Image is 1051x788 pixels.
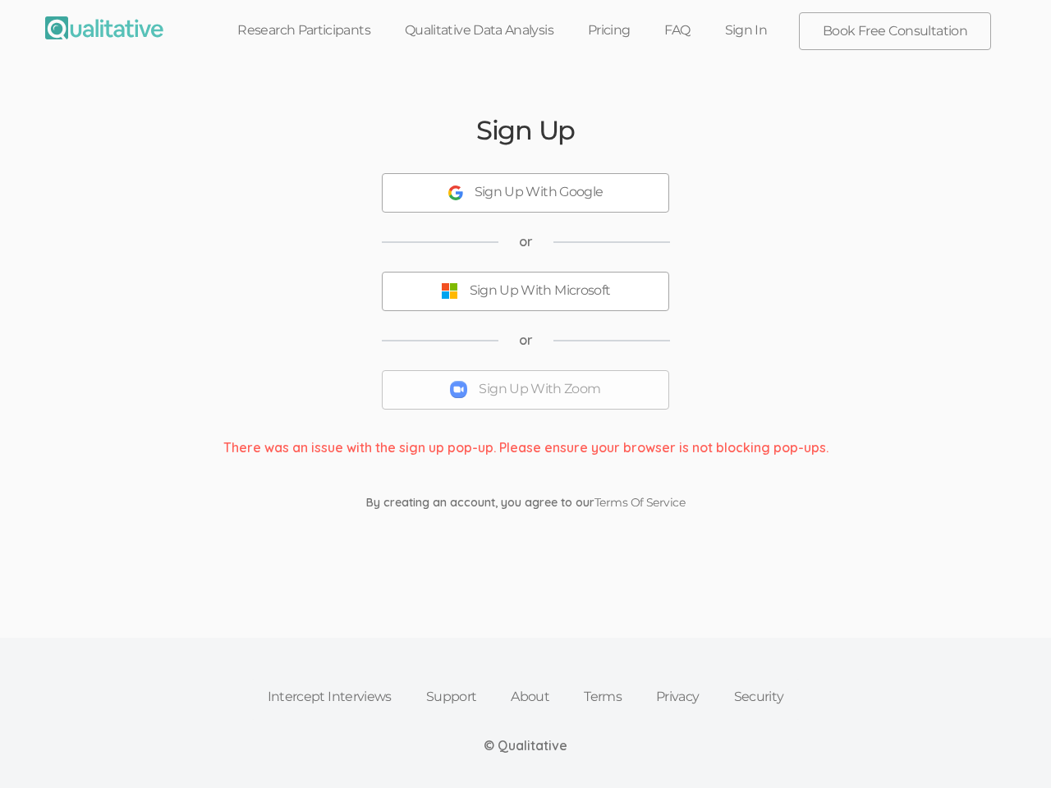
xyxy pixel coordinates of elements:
[969,709,1051,788] iframe: Chat Widget
[354,494,697,511] div: By creating an account, you agree to our
[493,679,567,715] a: About
[448,186,463,200] img: Sign Up With Google
[717,679,801,715] a: Security
[441,282,458,300] img: Sign Up With Microsoft
[594,495,685,510] a: Terms Of Service
[470,282,611,300] div: Sign Up With Microsoft
[250,679,409,715] a: Intercept Interviews
[476,116,575,144] h2: Sign Up
[220,12,388,48] a: Research Participants
[519,232,533,251] span: or
[45,16,163,39] img: Qualitative
[647,12,707,48] a: FAQ
[571,12,648,48] a: Pricing
[479,380,600,399] div: Sign Up With Zoom
[567,679,639,715] a: Terms
[409,679,494,715] a: Support
[519,331,533,350] span: or
[484,736,567,755] div: © Qualitative
[450,381,467,398] img: Sign Up With Zoom
[708,12,785,48] a: Sign In
[382,370,669,410] button: Sign Up With Zoom
[639,679,717,715] a: Privacy
[475,183,604,202] div: Sign Up With Google
[382,173,669,213] button: Sign Up With Google
[800,13,990,49] a: Book Free Consultation
[382,272,669,311] button: Sign Up With Microsoft
[388,12,571,48] a: Qualitative Data Analysis
[211,438,841,457] div: There was an issue with the sign up pop-up. Please ensure your browser is not blocking pop-ups.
